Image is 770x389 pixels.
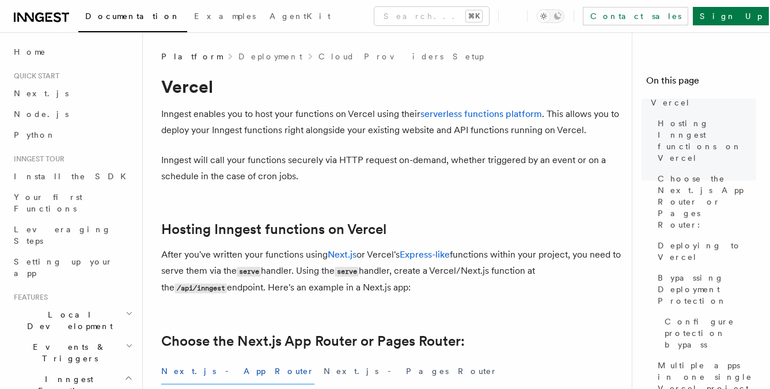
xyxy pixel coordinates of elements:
a: Choose the Next.js App Router or Pages Router: [161,333,465,349]
span: Quick start [9,71,59,81]
h4: On this page [646,74,756,92]
span: Vercel [651,97,691,108]
button: Events & Triggers [9,337,135,369]
p: After you've written your functions using or Vercel's functions within your project, you need to ... [161,247,622,296]
button: Toggle dark mode [537,9,564,23]
span: Configure protection bypass [665,316,756,350]
a: Documentation [78,3,187,32]
span: Leveraging Steps [14,225,111,246]
span: Bypassing Deployment Protection [658,272,756,307]
a: Configure protection bypass [660,311,756,355]
code: serve [237,267,261,277]
span: Documentation [85,12,180,21]
span: Next.js [14,89,69,98]
button: Search...⌘K [374,7,489,25]
a: Python [9,124,135,145]
a: Bypassing Deployment Protection [653,267,756,311]
a: Next.js [328,249,356,260]
span: Events & Triggers [9,341,126,364]
span: Setting up your app [14,257,113,278]
a: Home [9,41,135,62]
a: Deploying to Vercel [653,235,756,267]
a: Deployment [238,51,302,62]
a: Install the SDK [9,166,135,187]
p: Inngest will call your functions securely via HTTP request on-demand, whether triggered by an eve... [161,152,622,184]
a: Choose the Next.js App Router or Pages Router: [653,168,756,235]
a: Cloud Providers Setup [318,51,484,62]
button: Local Development [9,304,135,337]
span: AgentKit [270,12,331,21]
button: Next.js - App Router [161,358,314,384]
kbd: ⌘K [466,10,482,22]
h1: Vercel [161,76,622,97]
a: Your first Functions [9,187,135,219]
a: Vercel [646,92,756,113]
a: Next.js [9,83,135,104]
span: Home [14,46,46,58]
span: Node.js [14,109,69,119]
a: Examples [187,3,263,31]
a: Hosting Inngest functions on Vercel [653,113,756,168]
a: AgentKit [263,3,337,31]
code: serve [335,267,359,277]
a: Hosting Inngest functions on Vercel [161,221,386,237]
span: Local Development [9,309,126,332]
span: Choose the Next.js App Router or Pages Router: [658,173,756,231]
a: Contact sales [583,7,688,25]
a: serverless functions platform [420,108,542,119]
a: Express-like [400,249,450,260]
a: Setting up your app [9,251,135,284]
span: Platform [161,51,222,62]
span: Hosting Inngest functions on Vercel [658,118,756,164]
a: Sign Up [693,7,769,25]
button: Next.js - Pages Router [324,358,498,384]
span: Deploying to Vercel [658,240,756,263]
p: Inngest enables you to host your functions on Vercel using their . This allows you to deploy your... [161,106,622,138]
code: /api/inngest [175,284,227,293]
span: Inngest tour [9,154,65,164]
a: Leveraging Steps [9,219,135,251]
span: Features [9,293,48,302]
span: Your first Functions [14,192,82,213]
span: Python [14,130,56,139]
span: Install the SDK [14,172,133,181]
a: Node.js [9,104,135,124]
span: Examples [194,12,256,21]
